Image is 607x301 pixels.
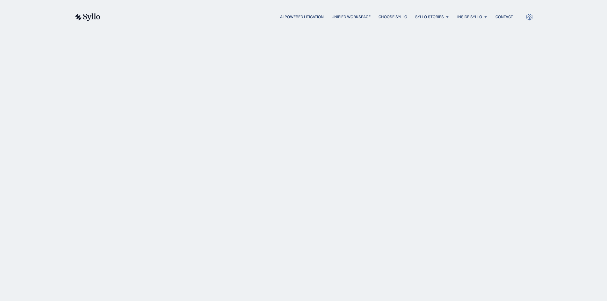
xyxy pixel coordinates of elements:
a: Inside Syllo [457,14,482,20]
div: Menu Toggle [113,14,513,20]
a: Unified Workspace [332,14,371,20]
nav: Menu [113,14,513,20]
a: Syllo Stories [415,14,444,20]
a: Contact [495,14,513,20]
a: AI Powered Litigation [280,14,324,20]
a: Choose Syllo [379,14,407,20]
img: syllo [74,13,100,21]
